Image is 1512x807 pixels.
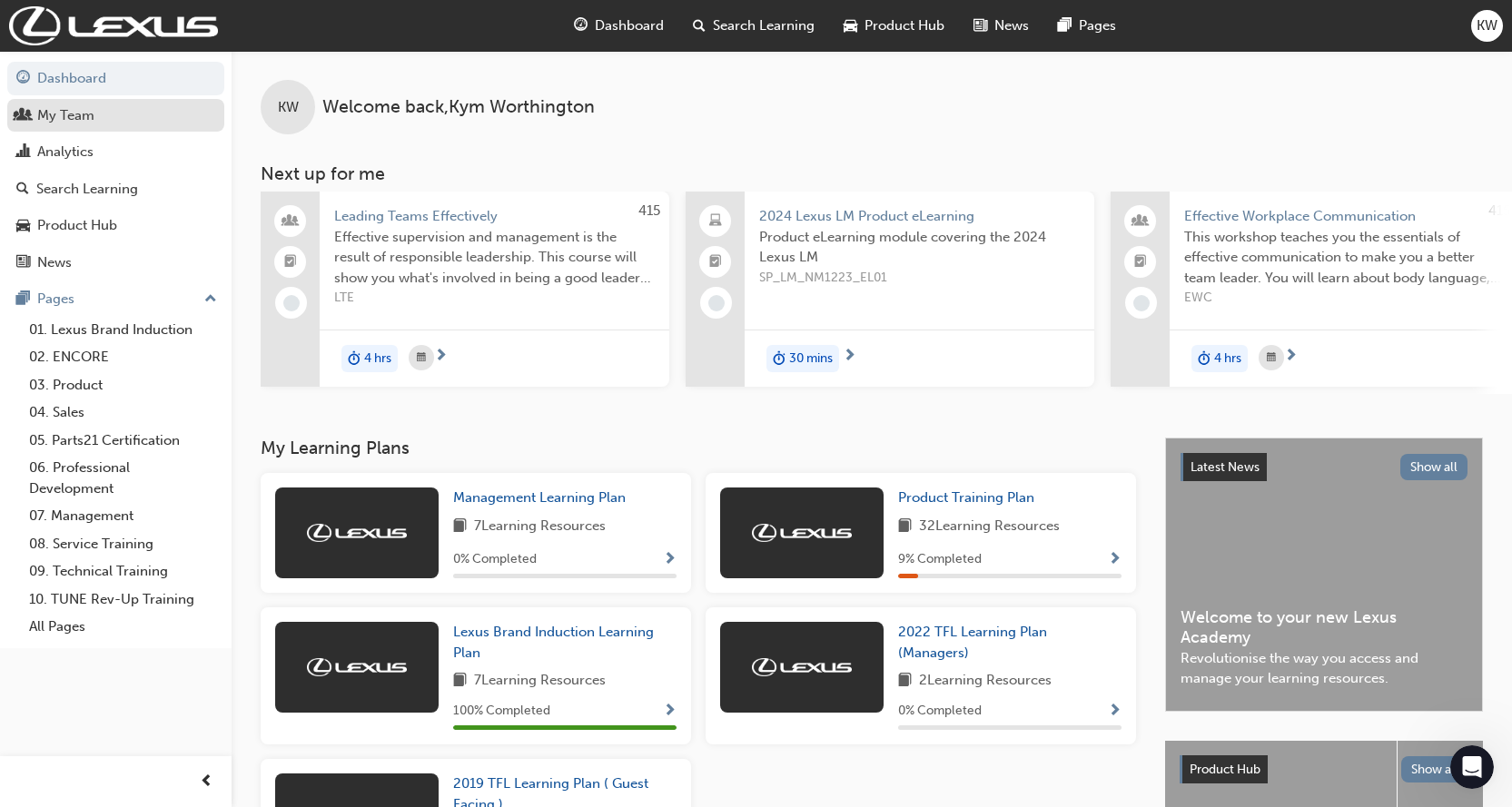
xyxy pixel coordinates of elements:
span: news-icon [16,255,30,271]
a: 08. Service Training [22,530,224,558]
img: Trak [752,524,852,542]
img: Trak [752,658,852,676]
span: people-icon [16,108,30,124]
a: 05. Parts21 Certification [22,427,224,455]
span: 415 [1488,202,1510,219]
img: Trak [307,524,407,542]
span: 0 % Completed [898,701,982,722]
button: Show Progress [663,700,677,723]
span: Revolutionise the way you access and manage your learning resources. [1181,648,1468,689]
span: search-icon [693,15,706,37]
span: guage-icon [574,15,588,37]
button: Pages [7,282,224,316]
span: 4 hrs [1214,349,1241,369]
span: booktick-icon [709,251,722,274]
a: 02. ENCORE [22,343,224,371]
button: Show all [1400,454,1468,480]
span: calendar-icon [1267,347,1276,369]
h3: Next up for me [232,163,1512,184]
span: next-icon [843,349,856,365]
a: 01. Lexus Brand Induction [22,316,224,344]
span: Effective Workplace Communication [1184,206,1505,227]
div: Search Learning [36,179,138,200]
span: 7 Learning Resources [474,516,606,538]
span: learningRecordVerb_NONE-icon [283,295,300,311]
span: Management Learning Plan [453,489,626,506]
a: guage-iconDashboard [559,7,678,44]
div: Product Hub [37,215,117,236]
span: learningRecordVerb_NONE-icon [1133,295,1150,311]
span: LTE [334,288,655,309]
span: Pages [1079,15,1116,36]
a: Product Hub [7,209,224,242]
span: Dashboard [595,15,664,36]
a: Latest NewsShow allWelcome to your new Lexus AcademyRevolutionise the way you access and manage y... [1165,438,1483,712]
span: book-icon [898,516,912,538]
span: Product eLearning module covering the 2024 Lexus LM [759,227,1080,268]
div: Pages [37,289,74,310]
span: Leading Teams Effectively [334,206,655,227]
span: news-icon [973,15,987,37]
span: learningRecordVerb_NONE-icon [708,295,725,311]
span: search-icon [16,182,29,198]
span: pages-icon [1058,15,1072,37]
span: guage-icon [16,71,30,87]
a: 03. Product [22,371,224,399]
span: duration-icon [773,347,786,370]
a: search-iconSearch Learning [678,7,829,44]
a: 04. Sales [22,399,224,427]
span: EWC [1184,288,1505,309]
button: Show Progress [1108,700,1122,723]
span: Latest News [1191,459,1260,475]
a: News [7,246,224,280]
span: booktick-icon [284,251,297,274]
span: 2022 TFL Learning Plan (Managers) [898,624,1047,661]
div: My Team [37,105,94,126]
h3: My Learning Plans [261,438,1136,458]
a: pages-iconPages [1043,7,1131,44]
div: Analytics [37,142,94,162]
button: Show Progress [1108,548,1122,571]
span: next-icon [1284,349,1298,365]
a: 10. TUNE Rev-Up Training [22,586,224,614]
span: book-icon [453,516,467,538]
button: Show Progress [663,548,677,571]
iframe: Intercom live chat [1450,745,1494,789]
span: 30 mins [789,349,833,369]
a: Lexus Brand Induction Learning Plan [453,622,677,663]
span: KW [278,97,299,118]
a: news-iconNews [959,7,1043,44]
span: laptop-icon [709,210,722,233]
span: Product Hub [865,15,944,36]
a: Product HubShow all [1180,755,1468,784]
button: DashboardMy TeamAnalyticsSearch LearningProduct HubNews [7,58,224,282]
span: duration-icon [348,347,361,370]
span: 415 [638,202,660,219]
span: next-icon [434,349,448,365]
span: calendar-icon [417,347,426,369]
img: Trak [9,6,218,45]
a: 2022 TFL Learning Plan (Managers) [898,622,1122,663]
span: Show Progress [663,552,677,568]
span: up-icon [204,288,217,311]
span: 0 % Completed [453,549,537,570]
a: All Pages [22,613,224,641]
span: Product Training Plan [898,489,1034,506]
a: 2024 Lexus LM Product eLearningProduct eLearning module covering the 2024 Lexus LMSP_LM_NM1223_EL... [686,192,1094,387]
span: 2024 Lexus LM Product eLearning [759,206,1080,227]
span: duration-icon [1198,347,1211,370]
span: book-icon [898,670,912,693]
a: Product Training Plan [898,487,1042,508]
span: booktick-icon [1134,251,1147,274]
span: 100 % Completed [453,701,550,722]
button: KW [1471,10,1503,42]
span: SP_LM_NM1223_EL01 [759,268,1080,289]
span: people-icon [1134,210,1147,233]
span: Product Hub [1190,762,1260,777]
button: Show all [1401,756,1469,782]
span: 9 % Completed [898,549,982,570]
a: 06. Professional Development [22,454,224,502]
span: Show Progress [1108,704,1122,720]
a: Latest NewsShow all [1181,453,1468,482]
